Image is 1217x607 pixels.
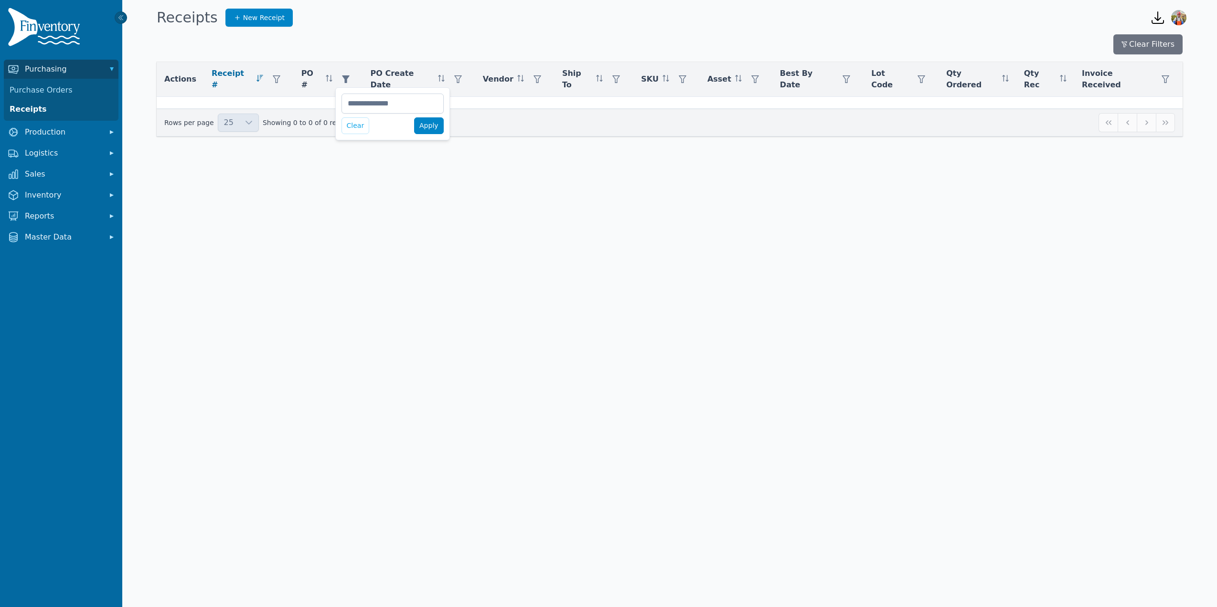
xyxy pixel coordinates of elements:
[263,118,352,127] span: Showing 0 to 0 of 0 results
[483,73,513,85] span: Vendor
[1082,68,1152,91] span: Invoice Received
[4,207,118,226] button: Reports
[6,100,117,119] a: Receipts
[1171,10,1186,25] img: Sera Wheeler
[414,117,444,134] button: Apply
[1024,68,1056,91] span: Qty Rec
[707,73,731,85] span: Asset
[6,81,117,100] a: Purchase Orders
[871,68,908,91] span: Lot Code
[342,117,370,134] button: Clear
[164,73,196,85] span: Actions
[25,126,101,138] span: Production
[641,73,659,85] span: SKU
[4,123,118,142] button: Production
[243,13,285,22] span: New Receipt
[419,121,438,131] span: Apply
[4,228,118,247] button: Master Data
[301,68,322,91] span: PO #
[25,147,101,159] span: Logistics
[371,68,434,91] span: PO Create Date
[225,9,293,27] a: New Receipt
[25,231,101,243] span: Master Data
[212,68,253,91] span: Receipt #
[25,189,101,201] span: Inventory
[4,186,118,205] button: Inventory
[25,168,101,180] span: Sales
[25,210,101,222] span: Reports
[157,9,218,26] h1: Receipts
[4,165,118,184] button: Sales
[946,68,998,91] span: Qty Ordered
[4,60,118,79] button: Purchasing
[4,144,118,163] button: Logistics
[562,68,592,91] span: Ship To
[780,68,833,91] span: Best By Date
[8,8,84,50] img: Finventory
[25,63,101,75] span: Purchasing
[1113,34,1183,54] button: Clear Filters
